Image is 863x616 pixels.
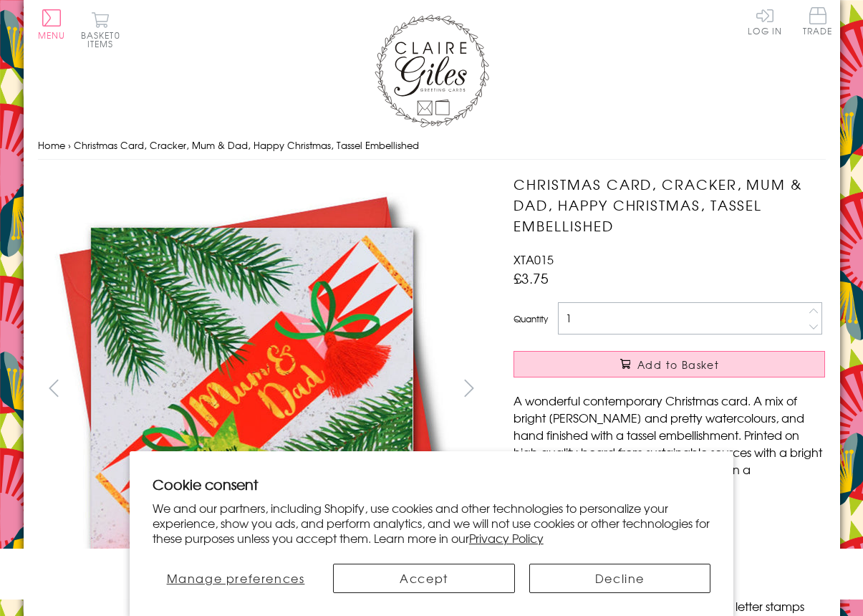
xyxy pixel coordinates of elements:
[803,7,833,35] span: Trade
[514,312,548,325] label: Quantity
[38,29,66,42] span: Menu
[74,138,419,152] span: Christmas Card, Cracker, Mum & Dad, Happy Christmas, Tassel Embellished
[37,174,467,603] img: Christmas Card, Cracker, Mum & Dad, Happy Christmas, Tassel Embellished
[514,392,825,495] p: A wonderful contemporary Christmas card. A mix of bright [PERSON_NAME] and pretty watercolours, a...
[514,268,549,288] span: £3.75
[803,7,833,38] a: Trade
[153,564,319,593] button: Manage preferences
[68,138,71,152] span: ›
[529,564,711,593] button: Decline
[81,11,120,48] button: Basket0 items
[514,251,554,268] span: XTA015
[38,9,66,39] button: Menu
[748,7,782,35] a: Log In
[469,529,544,547] a: Privacy Policy
[153,501,711,545] p: We and our partners, including Shopify, use cookies and other technologies to personalize your ex...
[167,569,305,587] span: Manage preferences
[514,174,825,236] h1: Christmas Card, Cracker, Mum & Dad, Happy Christmas, Tassel Embellished
[38,372,70,404] button: prev
[38,131,826,160] nav: breadcrumbs
[375,14,489,127] img: Claire Giles Greetings Cards
[87,29,120,50] span: 0 items
[453,372,485,404] button: next
[637,357,719,372] span: Add to Basket
[153,474,711,494] h2: Cookie consent
[514,351,825,377] button: Add to Basket
[333,564,515,593] button: Accept
[38,138,65,152] a: Home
